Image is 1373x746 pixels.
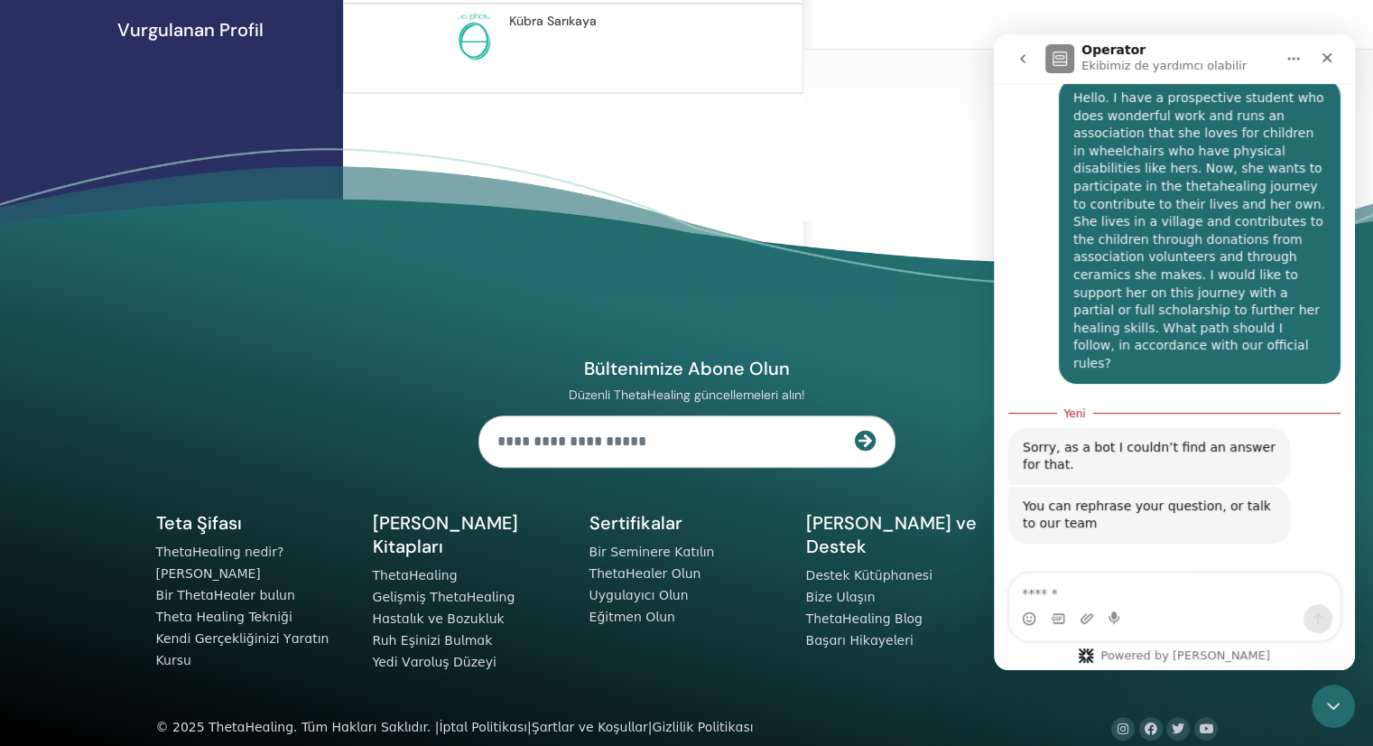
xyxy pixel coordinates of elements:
a: ThetaHealing [373,568,458,583]
a: Başarı Hikayeleri [806,633,914,648]
font: Bültenimize Abone Olun [584,357,790,380]
a: Destek Kütüphanesi [806,568,932,583]
iframe: Intercom canlı sohbet [994,34,1355,670]
a: Kendi Gerçekliğinizi Yaratın Kursu [156,631,329,667]
a: Yedi Varoluş Düzeyi [373,655,496,669]
a: Theta Healing Tekniği [156,610,292,624]
font: Kübra [509,13,543,29]
font: Düzenli ThetaHealing güncellemeleri alın! [569,387,805,403]
a: Bize Ulaşın [806,590,876,604]
a: Gizlilik Politikası [652,720,753,734]
a: Bir ThetaHealer bulun [156,588,295,602]
img: no-photo.png [449,12,499,62]
a: ThetaHealer Olun [589,566,701,581]
a: Hastalık ve Bozukluk [373,611,505,626]
a: Gelişmiş ThetaHealing [373,590,515,604]
font: [PERSON_NAME] Kitapları [373,511,518,558]
a: [PERSON_NAME] [156,566,261,581]
a: Bir Seminere Katılın [589,545,715,559]
a: Uygulayıcı Olun [589,588,689,602]
font: Sertifikalar [589,511,682,535]
iframe: Intercom canlı sohbet [1312,685,1355,728]
a: Ruh Eşinizi Bulmak [373,633,493,648]
a: İptal Politikası [439,720,527,734]
a: Derya PAYDAŞ [343,93,803,182]
font: Sarıkaya [547,13,597,29]
font: | [648,720,653,734]
a: Şartlar ve Koşullar [532,720,648,734]
font: [PERSON_NAME] ve Destek [806,511,977,558]
font: | [527,720,532,734]
font: © 2025 ThetaHealing. Tüm Hakları Saklıdır. | [156,720,440,734]
a: ThetaHealing Blog [806,611,923,626]
font: Teta Şifası [156,511,242,535]
a: ThetaHealing nedir? [156,545,284,559]
font: Vurgulanan Profil [117,18,264,42]
a: Eğitmen Olun [589,610,675,624]
a: Kübra Sarıkaya [343,4,803,93]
